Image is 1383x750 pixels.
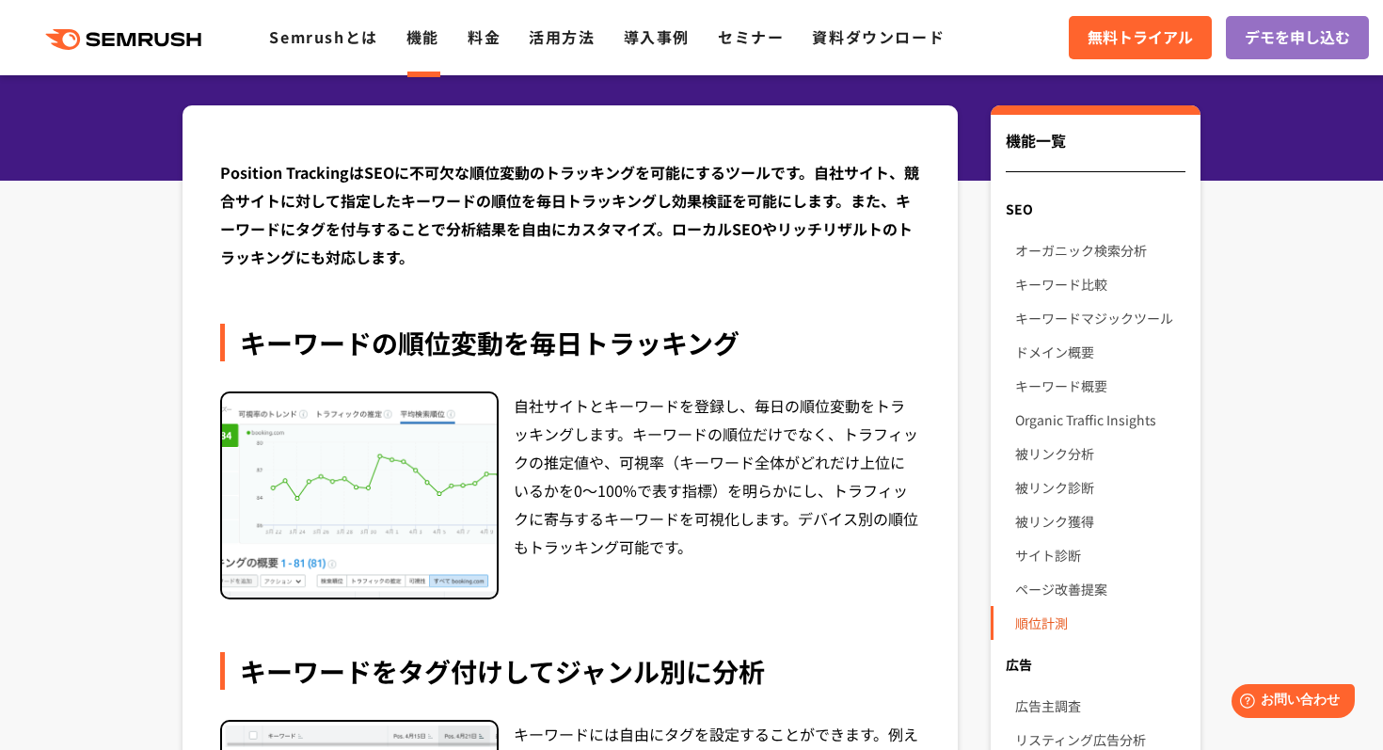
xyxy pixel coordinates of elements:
a: サイト診断 [1015,538,1185,572]
div: 自社サイトとキーワードを登録し、毎日の順位変動をトラッキングします。キーワードの順位だけでなく、トラフィックの推定値や、可視率（キーワード全体がどれだけ上位にいるかを0～100%で表す指標）を明... [514,391,920,600]
a: 導入事例 [624,25,690,48]
a: 順位計測 [1015,606,1185,640]
a: 活用方法 [529,25,595,48]
div: Position TrackingはSEOに不可欠な順位変動のトラッキングを可能にするツールです。自社サイト、競合サイトに対して指定したキーワードの順位を毎日トラッキングし効果検証を可能にします... [220,158,920,271]
a: 資料ダウンロード [812,25,945,48]
span: デモを申し込む [1245,25,1350,50]
div: 機能一覧 [1006,129,1185,172]
a: Organic Traffic Insights [1015,403,1185,437]
a: ドメイン概要 [1015,335,1185,369]
a: 広告主調査 [1015,689,1185,723]
a: 被リンク分析 [1015,437,1185,471]
img: 順位計測（Position Tracking） 順位変動 [222,393,497,598]
a: Semrushとは [269,25,377,48]
span: 無料トライアル [1088,25,1193,50]
a: デモを申し込む [1226,16,1369,59]
a: 被リンク診断 [1015,471,1185,504]
iframe: Help widget launcher [1216,677,1362,729]
a: キーワード概要 [1015,369,1185,403]
a: オーガニック検索分析 [1015,233,1185,267]
a: セミナー [718,25,784,48]
a: キーワード比較 [1015,267,1185,301]
a: ページ改善提案 [1015,572,1185,606]
a: 機能 [406,25,439,48]
div: キーワードの順位変動を毎日トラッキング [220,324,920,361]
a: キーワードマジックツール [1015,301,1185,335]
a: 無料トライアル [1069,16,1212,59]
div: 広告 [991,647,1200,681]
div: キーワードをタグ付けしてジャンル別に分析 [220,652,920,690]
a: 被リンク獲得 [1015,504,1185,538]
div: SEO [991,192,1200,226]
a: 料金 [468,25,501,48]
